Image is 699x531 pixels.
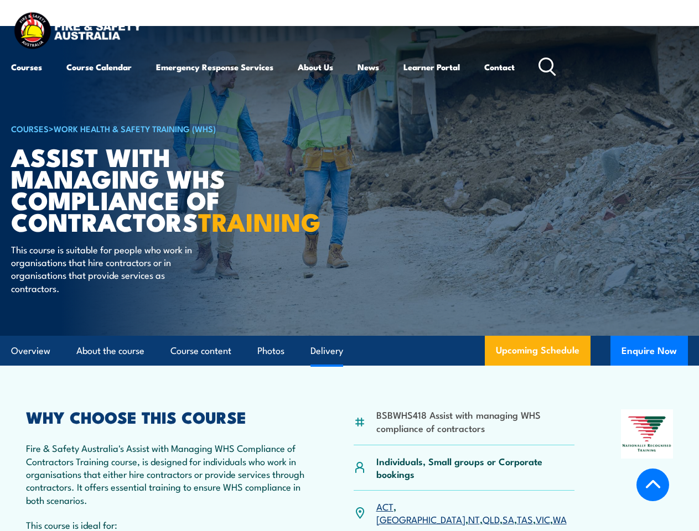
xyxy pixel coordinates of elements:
button: Enquire Now [610,336,688,366]
p: Fire & Safety Australia's Assist with Managing WHS Compliance of Contractors Training course, is ... [26,441,307,506]
a: Photos [257,336,284,366]
a: Emergency Response Services [156,54,273,80]
a: SA [503,512,514,525]
a: VIC [536,512,550,525]
a: WA [553,512,567,525]
a: [GEOGRAPHIC_DATA] [376,512,465,525]
a: About Us [298,54,333,80]
a: NT [468,512,480,525]
p: Individuals, Small groups or Corporate bookings [376,455,574,481]
a: About the course [76,336,144,366]
a: Overview [11,336,50,366]
img: Nationally Recognised Training logo. [621,409,673,459]
h2: WHY CHOOSE THIS COURSE [26,409,307,424]
a: COURSES [11,122,49,134]
a: Course Calendar [66,54,132,80]
p: , , , , , , , [376,500,574,526]
a: TAS [517,512,533,525]
a: News [358,54,379,80]
a: QLD [483,512,500,525]
h1: Assist with Managing WHS Compliance of Contractors [11,145,284,232]
p: This course is ideal for: [26,518,307,531]
a: Contact [484,54,515,80]
a: ACT [376,499,393,513]
h6: > [11,122,284,135]
a: Course content [170,336,231,366]
a: Work Health & Safety Training (WHS) [54,122,216,134]
a: Delivery [310,336,343,366]
li: BSBWHS418 Assist with managing WHS compliance of contractors [376,408,574,434]
a: Learner Portal [403,54,460,80]
a: Upcoming Schedule [485,336,591,366]
a: Courses [11,54,42,80]
strong: TRAINING [198,202,321,240]
p: This course is suitable for people who work in organisations that hire contractors or in organisa... [11,243,213,295]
